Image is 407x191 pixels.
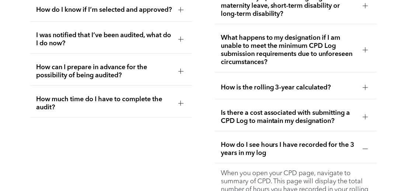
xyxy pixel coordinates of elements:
[36,6,172,14] span: How do I know if I’m selected and approved?
[221,141,357,157] span: How do I see hours I have recorded for the 3 years in my log
[36,95,172,112] span: How much time do I have to complete the audit?
[36,31,172,47] span: I was notified that I’ve been audited, what do I do now?
[221,84,357,92] span: How is the rolling 3-year calculated?
[36,63,172,79] span: How can I prepare in advance for the possibility of being audited?
[221,109,357,125] span: Is there a cost associated with submitting a CPD Log to maintain my designation?
[221,34,357,66] span: What happens to my designation if I am unable to meet the minimum CPD Log submission requirements...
